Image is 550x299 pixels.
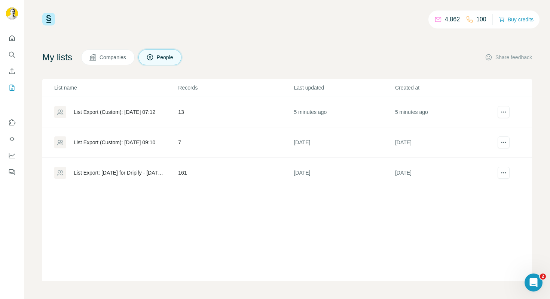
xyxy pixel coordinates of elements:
button: Search [6,48,18,61]
button: actions [498,106,510,118]
img: Avatar [6,7,18,19]
h4: My lists [42,51,72,63]
div: List Export (Custom): [DATE] 09:10 [74,139,155,146]
div: List Export (Custom): [DATE] 07:12 [74,108,155,116]
td: 7 [178,127,293,158]
td: 13 [178,97,293,127]
button: Share feedback [485,54,532,61]
td: 161 [178,158,293,188]
p: 4,862 [445,15,460,24]
p: 100 [476,15,486,24]
img: Surfe Logo [42,13,55,25]
span: Companies [100,54,127,61]
iframe: Intercom live chat [525,274,543,292]
span: 2 [540,274,546,280]
button: actions [498,136,510,148]
button: Enrich CSV [6,64,18,78]
button: Quick start [6,31,18,45]
td: 5 minutes ago [395,97,496,127]
div: List Export: [DATE] for Dripify - [DATE] 08:54 [74,169,165,176]
button: actions [498,167,510,179]
p: Last updated [294,84,394,91]
td: [DATE] [293,158,394,188]
td: [DATE] [395,127,496,158]
button: Use Surfe API [6,132,18,146]
p: Records [178,84,293,91]
button: My lists [6,81,18,94]
td: [DATE] [293,127,394,158]
button: Dashboard [6,149,18,162]
td: [DATE] [395,158,496,188]
p: Created at [395,84,495,91]
button: Use Surfe on LinkedIn [6,116,18,129]
p: List name [54,84,177,91]
span: People [157,54,174,61]
td: 5 minutes ago [293,97,394,127]
button: Buy credits [499,14,534,25]
button: Feedback [6,165,18,179]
